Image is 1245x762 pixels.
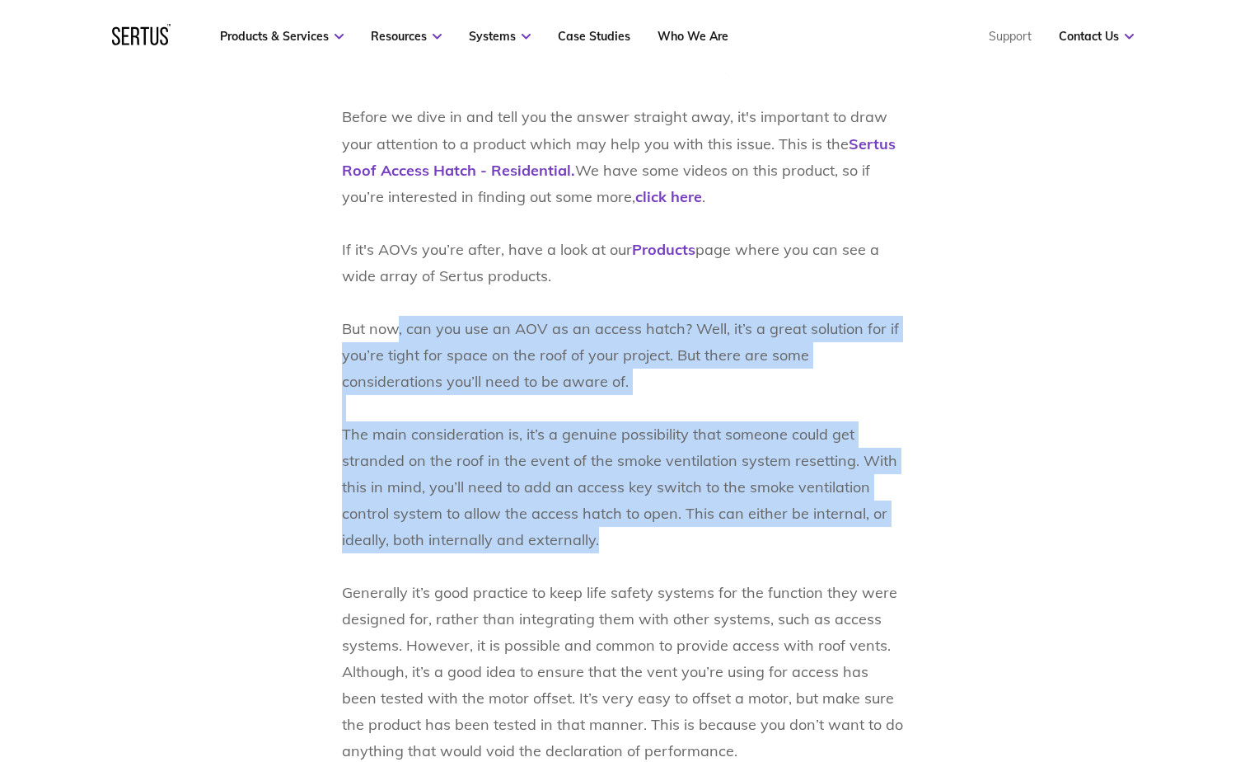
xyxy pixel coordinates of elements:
[632,240,695,259] a: Products
[948,571,1245,762] iframe: Chat Widget
[1059,29,1134,44] a: Contact Us
[635,187,702,206] a: click here
[220,29,344,44] a: Products & Services
[371,29,442,44] a: Resources
[558,29,630,44] a: Case Studies
[989,29,1032,44] a: Support
[658,29,728,44] a: Who We Are
[469,29,531,44] a: Systems
[342,134,896,180] a: Sertus Roof Access Hatch - Residential.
